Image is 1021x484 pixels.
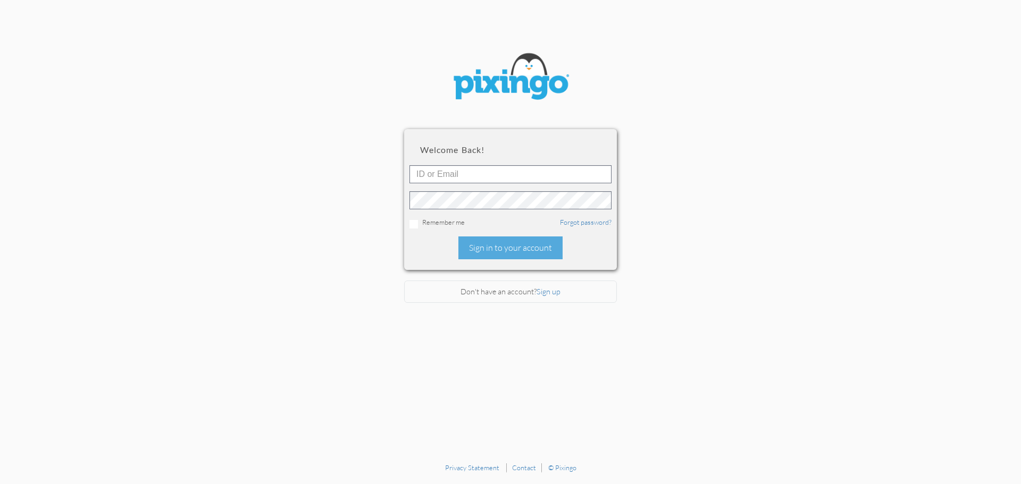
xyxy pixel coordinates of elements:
a: © Pixingo [548,463,576,472]
img: pixingo logo [447,48,574,108]
div: Don't have an account? [404,281,617,303]
a: Contact [512,463,536,472]
a: Sign up [537,287,560,296]
a: Forgot password? [560,218,612,226]
input: ID or Email [409,165,612,183]
div: Remember me [409,217,612,228]
h2: Welcome back! [420,145,601,155]
div: Sign in to your account [458,236,563,259]
a: Privacy Statement [445,463,499,472]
